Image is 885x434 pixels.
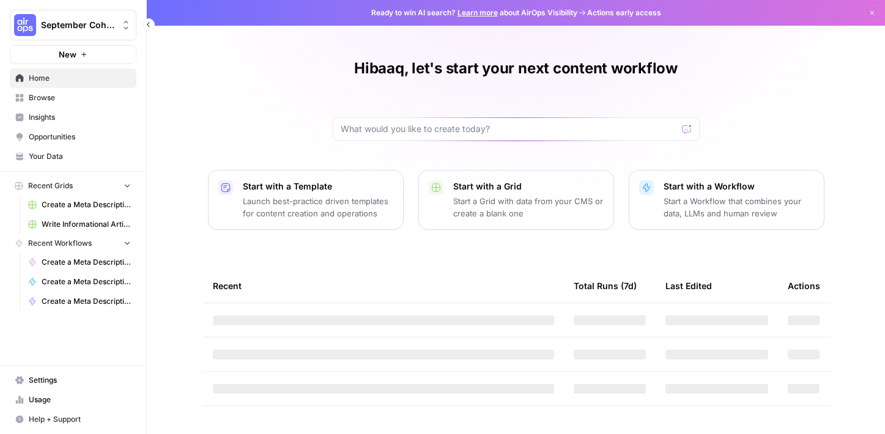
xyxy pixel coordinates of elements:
span: Opportunities [29,131,131,142]
a: Learn more [457,8,498,17]
a: Browse [10,88,136,108]
button: Start with a GridStart a Grid with data from your CMS or create a blank one [418,170,614,230]
button: Start with a WorkflowStart a Workflow that combines your data, LLMs and human review [629,170,824,230]
a: Home [10,68,136,88]
button: Start with a TemplateLaunch best-practice driven templates for content creation and operations [208,170,404,230]
input: What would you like to create today? [341,123,677,135]
a: Insights [10,108,136,127]
a: Create a Meta Description ([PERSON_NAME] [23,195,136,215]
span: Usage [29,394,131,405]
span: Write Informational Article [42,219,131,230]
div: Last Edited [665,269,712,303]
a: Create a Meta Description ([PERSON_NAME]) [23,292,136,311]
img: September Cohort Logo [14,14,36,36]
a: Your Data [10,147,136,166]
span: Ready to win AI search? about AirOps Visibility [371,7,577,18]
a: Usage [10,390,136,410]
p: Start with a Template [243,180,393,193]
p: Start with a Workflow [664,180,814,193]
p: Start with a Grid [453,180,604,193]
span: Create a Meta Description ([PERSON_NAME]) [42,257,131,268]
span: Help + Support [29,414,131,425]
span: Create a Meta Description ([PERSON_NAME]) [42,296,131,307]
span: Settings [29,375,131,386]
a: Write Informational Article [23,215,136,234]
a: Settings [10,370,136,390]
p: Start a Grid with data from your CMS or create a blank one [453,195,604,219]
div: Actions [788,269,820,303]
div: Recent [213,269,554,303]
div: Total Runs (7d) [574,269,637,303]
span: New [59,48,76,61]
span: Recent Workflows [28,238,92,249]
a: Opportunities [10,127,136,147]
span: Create a Meta Description ([PERSON_NAME]) [42,276,131,287]
p: Start a Workflow that combines your data, LLMs and human review [664,195,814,219]
a: Create a Meta Description ([PERSON_NAME]) [23,252,136,272]
span: Browse [29,92,131,103]
button: New [10,45,136,64]
p: Launch best-practice driven templates for content creation and operations [243,195,393,219]
button: Help + Support [10,410,136,429]
h1: Hibaaq, let's start your next content workflow [354,59,678,78]
span: Recent Grids [28,180,73,191]
button: Recent Workflows [10,234,136,252]
a: Create a Meta Description ([PERSON_NAME]) [23,272,136,292]
button: Recent Grids [10,177,136,195]
span: September Cohort [41,19,115,31]
button: Workspace: September Cohort [10,10,136,40]
span: Create a Meta Description ([PERSON_NAME] [42,199,131,210]
span: Insights [29,112,131,123]
span: Home [29,73,131,84]
span: Your Data [29,151,131,162]
span: Actions early access [587,7,661,18]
